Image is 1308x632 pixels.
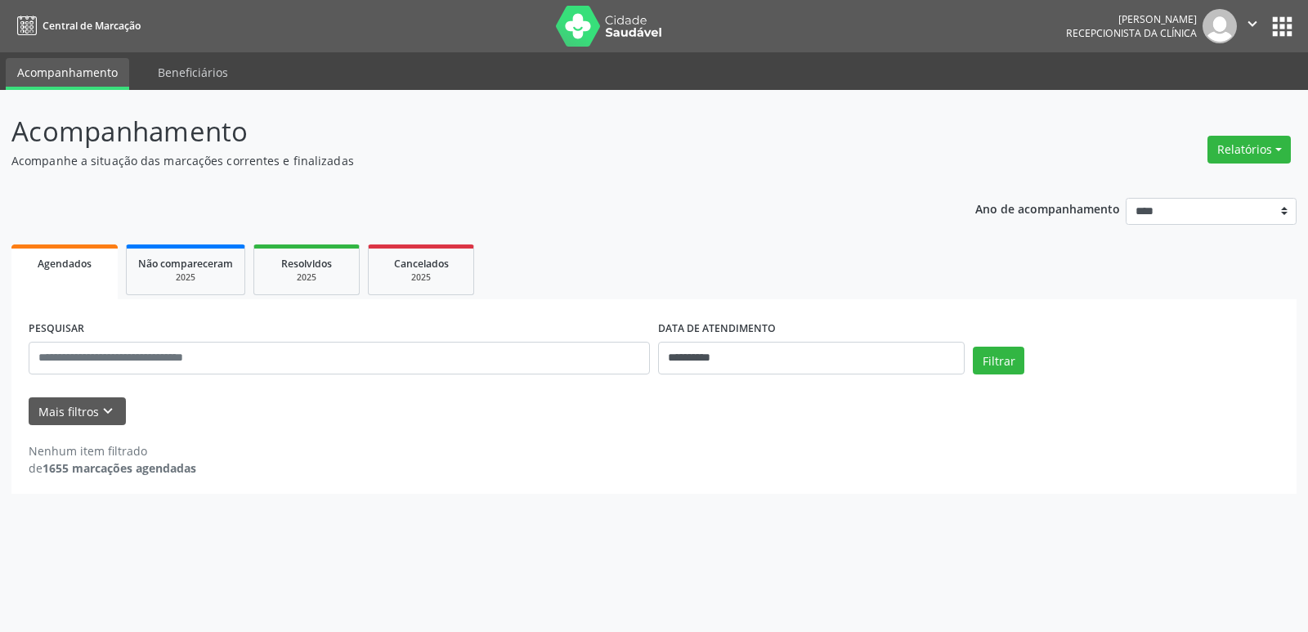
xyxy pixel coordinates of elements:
[1207,136,1291,164] button: Relatórios
[380,271,462,284] div: 2025
[11,152,911,169] p: Acompanhe a situação das marcações correntes e finalizadas
[266,271,347,284] div: 2025
[29,397,126,426] button: Mais filtroskeyboard_arrow_down
[973,347,1024,374] button: Filtrar
[1243,15,1261,33] i: 
[11,12,141,39] a: Central de Marcação
[38,257,92,271] span: Agendados
[11,111,911,152] p: Acompanhamento
[138,257,233,271] span: Não compareceram
[658,316,776,342] label: DATA DE ATENDIMENTO
[394,257,449,271] span: Cancelados
[975,198,1120,218] p: Ano de acompanhamento
[1268,12,1297,41] button: apps
[1066,26,1197,40] span: Recepcionista da clínica
[29,316,84,342] label: PESQUISAR
[1066,12,1197,26] div: [PERSON_NAME]
[1203,9,1237,43] img: img
[281,257,332,271] span: Resolvidos
[99,402,117,420] i: keyboard_arrow_down
[29,442,196,459] div: Nenhum item filtrado
[1237,9,1268,43] button: 
[43,460,196,476] strong: 1655 marcações agendadas
[29,459,196,477] div: de
[138,271,233,284] div: 2025
[43,19,141,33] span: Central de Marcação
[6,58,129,90] a: Acompanhamento
[146,58,240,87] a: Beneficiários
